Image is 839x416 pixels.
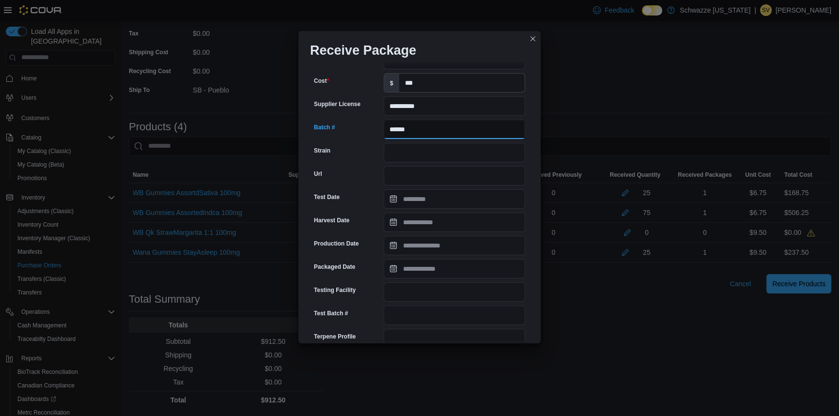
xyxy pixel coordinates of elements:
input: Press the down key to open a popover containing a calendar. [384,236,525,255]
label: Testing Facility [314,286,356,294]
input: Press the down key to open a popover containing a calendar. [384,259,525,278]
label: Terpene Profile [314,333,356,340]
label: Strain [314,147,330,154]
label: $ [384,74,399,92]
label: Cost [314,77,329,85]
h1: Receive Package [310,43,416,58]
input: Press the down key to open a popover containing a calendar. [384,189,525,209]
label: Supplier License [314,100,360,108]
label: Test Batch # [314,309,348,317]
label: Packaged Date [314,263,355,271]
label: Url [314,170,322,178]
label: Batch # [314,123,335,131]
button: Closes this modal window [527,33,539,45]
label: Harvest Date [314,216,349,224]
label: Production Date [314,240,359,247]
input: Press the down key to open a popover containing a calendar. [384,213,525,232]
label: Test Date [314,193,340,201]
